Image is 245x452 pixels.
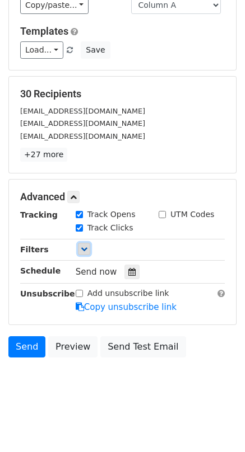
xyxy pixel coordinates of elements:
[87,222,133,234] label: Track Clicks
[20,88,225,100] h5: 30 Recipients
[76,267,117,277] span: Send now
[20,41,63,59] a: Load...
[170,209,214,220] label: UTM Codes
[20,25,68,37] a: Templates
[20,119,145,128] small: [EMAIL_ADDRESS][DOMAIN_NAME]
[81,41,110,59] button: Save
[20,210,58,219] strong: Tracking
[20,266,61,275] strong: Schedule
[20,148,67,162] a: +27 more
[20,107,145,115] small: [EMAIL_ADDRESS][DOMAIN_NAME]
[87,209,136,220] label: Track Opens
[20,132,145,140] small: [EMAIL_ADDRESS][DOMAIN_NAME]
[87,288,169,299] label: Add unsubscribe link
[76,302,177,312] a: Copy unsubscribe link
[20,289,75,298] strong: Unsubscribe
[189,398,245,452] iframe: Chat Widget
[20,191,225,203] h5: Advanced
[8,336,45,357] a: Send
[100,336,186,357] a: Send Test Email
[48,336,98,357] a: Preview
[20,245,49,254] strong: Filters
